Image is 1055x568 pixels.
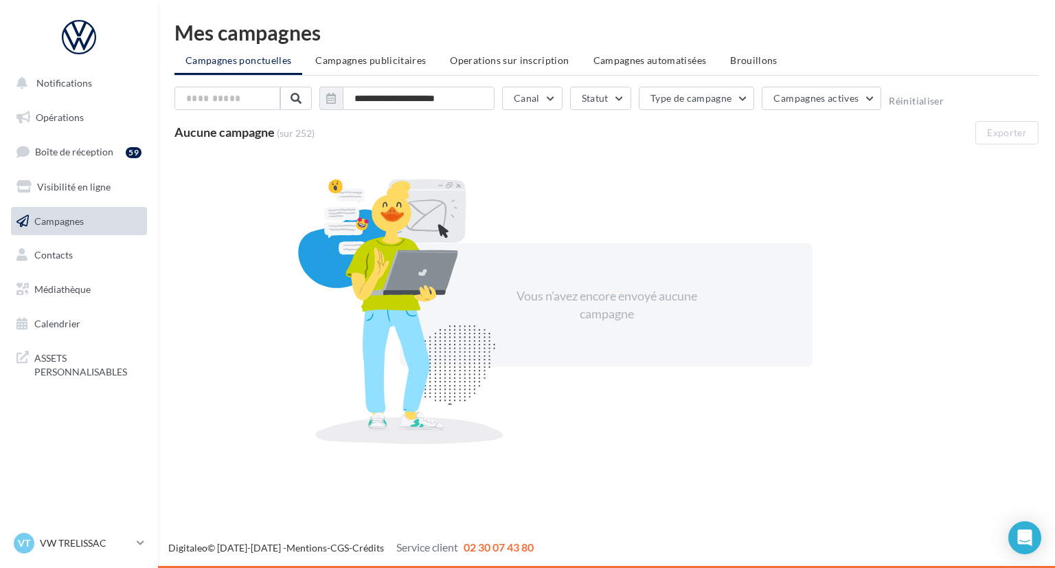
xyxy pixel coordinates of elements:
[330,542,349,554] a: CGS
[126,147,141,158] div: 59
[593,54,707,66] span: Campagnes automatisées
[34,249,73,261] span: Contacts
[570,87,631,110] button: Statut
[8,207,150,236] a: Campagnes
[8,137,150,166] a: Boîte de réception59
[36,77,92,89] span: Notifications
[8,241,150,270] a: Contacts
[488,287,725,323] div: Vous n'avez encore envoyé aucune campagne
[37,181,111,193] span: Visibilité en ligne
[36,111,84,123] span: Opérations
[174,22,1039,43] div: Mes campagnes
[34,349,141,378] span: ASSETS PERSONNALISABLES
[8,309,150,338] a: Calendrier
[174,124,275,140] span: Aucune campagne
[168,542,534,554] span: © [DATE]-[DATE] - - -
[35,146,113,157] span: Boîte de réception
[1008,521,1041,554] div: Open Intercom Messenger
[168,542,207,554] a: Digitaleo
[639,87,755,110] button: Type de campagne
[450,54,569,66] span: Operations sur inscription
[8,103,150,132] a: Opérations
[773,92,859,104] span: Campagnes actives
[8,275,150,304] a: Médiathèque
[34,318,80,329] span: Calendrier
[8,173,150,201] a: Visibilité en ligne
[352,542,384,554] a: Crédits
[40,536,131,550] p: VW TRELISSAC
[889,96,944,107] button: Réinitialiser
[730,54,778,66] span: Brouillons
[8,343,150,384] a: ASSETS PERSONNALISABLES
[18,536,30,550] span: VT
[464,540,534,554] span: 02 30 07 43 80
[34,215,84,226] span: Campagnes
[975,121,1039,144] button: Exporter
[315,54,426,66] span: Campagnes publicitaires
[277,127,315,140] span: (sur 252)
[502,87,563,110] button: Canal
[286,542,327,554] a: Mentions
[396,540,458,554] span: Service client
[8,69,144,98] button: Notifications
[11,530,147,556] a: VT VW TRELISSAC
[34,283,91,295] span: Médiathèque
[762,87,881,110] button: Campagnes actives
